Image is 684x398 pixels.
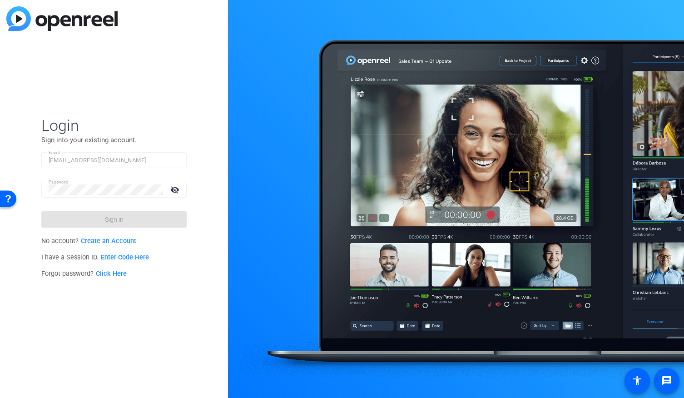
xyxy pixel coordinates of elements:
span: I have a Session ID. [41,254,149,261]
span: Login [41,116,187,135]
p: Sign into your existing account. [41,135,187,145]
mat-icon: accessibility [632,375,643,386]
span: Forgot password? [41,270,127,278]
a: Click Here [96,270,127,278]
a: Enter Code Here [101,254,149,261]
mat-label: Password [49,179,68,184]
mat-icon: visibility_off [165,183,187,196]
mat-label: Email [49,150,60,155]
input: Enter Email Address [49,155,179,166]
mat-icon: message [661,375,672,386]
span: No account? [41,237,136,245]
a: Create an Account [81,237,136,245]
img: blue-gradient.svg [6,6,118,31]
